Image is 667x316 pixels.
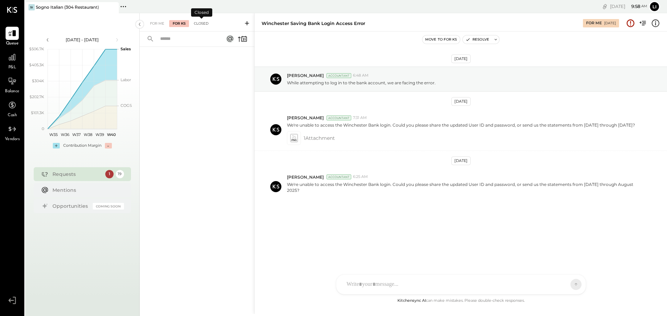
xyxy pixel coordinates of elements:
div: Accountant [327,116,351,120]
text: W36 [60,132,69,137]
div: + [53,143,60,148]
span: 1 Attachment [304,131,335,145]
div: Closed [191,8,212,17]
div: winchester saving Bank Login access Error [262,20,365,27]
div: Accountant [327,73,351,78]
a: Vendors [0,122,24,143]
span: 6:25 AM [353,174,368,180]
text: W38 [84,132,92,137]
div: [DATE] [451,97,471,106]
div: copy link [601,3,608,10]
span: Cash [8,112,17,119]
div: [DATE] - [DATE] [53,37,112,43]
a: Queue [0,27,24,47]
a: P&L [0,51,24,71]
text: W37 [72,132,81,137]
p: We're unable to access the Winchester Bank login. Could you please share the updated User ID and ... [287,181,633,199]
text: $405.3K [29,62,44,67]
p: We're unable to access the Winchester Bank login. Could you please share the updated User ID and ... [287,122,635,128]
text: 0 [42,126,44,131]
span: [PERSON_NAME] [287,115,324,121]
text: $202.7K [30,94,44,99]
div: Requests [52,171,102,178]
div: [DATE] [610,3,647,10]
text: COGS [121,103,132,108]
div: SI [28,4,35,10]
text: W40 [107,132,115,137]
text: W39 [95,132,104,137]
span: P&L [8,65,16,71]
span: [PERSON_NAME] [287,174,324,180]
div: Contribution Margin [63,143,101,148]
text: W35 [49,132,57,137]
div: For KS [169,20,189,27]
text: $304K [32,78,44,83]
div: Mentions [52,187,121,194]
text: Sales [121,46,131,51]
text: $101.3K [31,110,44,115]
text: Labor [121,77,131,82]
div: Closed [190,20,212,27]
a: Cash [0,99,24,119]
button: Resolve [463,35,492,44]
span: [PERSON_NAME] [287,72,324,78]
div: 19 [116,170,124,178]
div: Coming Soon [93,203,124,210]
div: [DATE] [604,21,616,26]
div: Accountant [327,174,351,179]
span: Vendors [5,136,20,143]
div: Sogno Italian (304 Restaurant) [36,4,99,10]
button: Move to for ks [422,35,460,44]
div: - [105,143,112,148]
button: li [649,1,660,12]
div: For Me [586,20,602,26]
div: Opportunities [52,203,89,210]
text: $506.7K [29,46,44,51]
span: 6:48 AM [353,73,369,78]
span: Balance [5,88,19,95]
span: Queue [6,41,19,47]
div: [DATE] [451,54,471,63]
div: For Me [147,20,168,27]
span: 7:31 AM [353,115,367,121]
div: 1 [105,170,114,178]
p: While attempting to log in to the bank account, we are facing the error. [287,80,436,86]
div: [DATE] [451,156,471,165]
div: 2025? [287,187,633,193]
a: Balance [0,75,24,95]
